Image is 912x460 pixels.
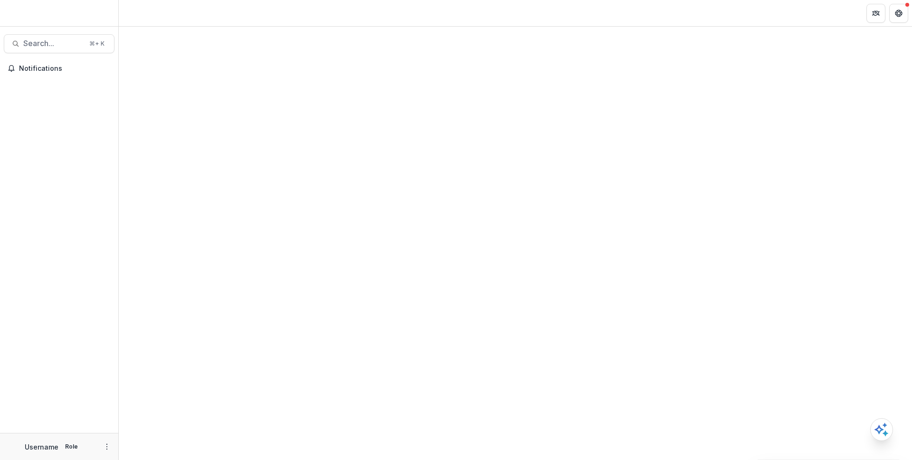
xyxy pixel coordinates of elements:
nav: breadcrumb [123,6,163,20]
button: Open AI Assistant [870,418,893,441]
button: Search... [4,34,114,53]
span: Search... [23,39,84,48]
span: Notifications [19,65,111,73]
button: Notifications [4,61,114,76]
button: More [101,441,113,452]
button: Get Help [889,4,908,23]
p: Role [62,442,81,451]
p: Username [25,442,58,452]
button: Partners [866,4,885,23]
div: ⌘ + K [87,38,106,49]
